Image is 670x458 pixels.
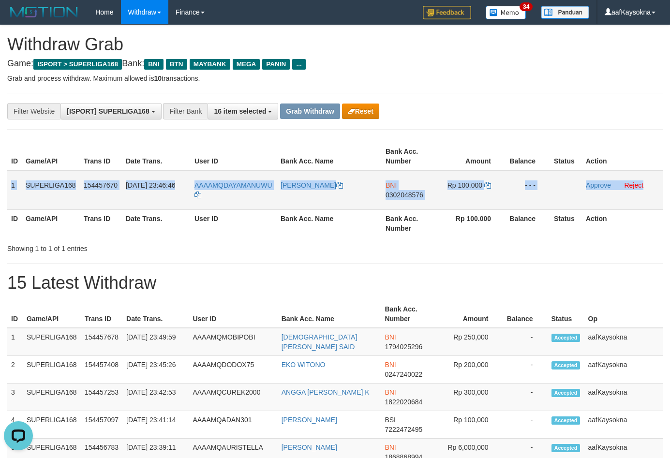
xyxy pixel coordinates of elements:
[447,181,482,189] span: Rp 100.000
[23,356,81,384] td: SUPERLIGA168
[7,170,22,210] td: 1
[281,181,343,189] a: [PERSON_NAME]
[4,4,33,33] button: Open LiveChat chat widget
[22,209,80,237] th: Game/API
[23,300,81,328] th: Game/API
[7,328,23,356] td: 1
[503,384,548,411] td: -
[503,411,548,439] td: -
[7,59,663,69] h4: Game: Bank:
[81,328,122,356] td: 154457678
[551,416,581,425] span: Accepted
[80,209,122,237] th: Trans ID
[624,181,643,189] a: Reject
[278,300,381,328] th: Bank Acc. Name
[7,300,23,328] th: ID
[122,209,191,237] th: Date Trans.
[385,426,422,433] span: Copy 7222472495 to clipboard
[503,328,548,356] td: -
[550,143,582,170] th: Status
[437,356,503,384] td: Rp 200,000
[7,384,23,411] td: 3
[214,107,266,115] span: 16 item selected
[80,143,122,170] th: Trans ID
[486,6,526,19] img: Button%20Memo.svg
[166,59,187,70] span: BTN
[437,328,503,356] td: Rp 250,000
[423,6,471,19] img: Feedback.jpg
[520,2,533,11] span: 34
[506,209,550,237] th: Balance
[385,333,396,341] span: BNI
[584,384,663,411] td: aafKaysokna
[282,333,357,351] a: [DEMOGRAPHIC_DATA][PERSON_NAME] SAID
[154,74,162,82] strong: 10
[342,103,379,119] button: Reset
[385,398,422,406] span: Copy 1822020684 to clipboard
[548,300,584,328] th: Status
[81,384,122,411] td: 154457253
[277,143,382,170] th: Bank Acc. Name
[541,6,589,19] img: panduan.png
[7,356,23,384] td: 2
[385,343,422,351] span: Copy 1794025296 to clipboard
[60,103,161,119] button: [ISPORT] SUPERLIGA168
[7,74,663,83] p: Grab and process withdraw. Maximum allowed is transactions.
[163,103,208,119] div: Filter Bank
[382,209,438,237] th: Bank Acc. Number
[282,388,370,396] a: ANGGA [PERSON_NAME] K
[584,300,663,328] th: Op
[122,143,191,170] th: Date Trans.
[122,411,189,439] td: [DATE] 23:41:14
[282,443,337,451] a: [PERSON_NAME]
[282,361,326,369] a: EKO WITONO
[33,59,122,70] span: ISPORT > SUPERLIGA168
[584,356,663,384] td: aafKaysokna
[292,59,305,70] span: ...
[584,411,663,439] td: aafKaysokna
[191,209,277,237] th: User ID
[551,389,581,397] span: Accepted
[67,107,149,115] span: [ISPORT] SUPERLIGA168
[551,444,581,452] span: Accepted
[385,416,396,424] span: BSI
[189,328,277,356] td: AAAAMQMOBIPOBI
[208,103,278,119] button: 16 item selected
[438,143,506,170] th: Amount
[437,411,503,439] td: Rp 100,000
[437,384,503,411] td: Rp 300,000
[7,143,22,170] th: ID
[122,356,189,384] td: [DATE] 23:45:26
[194,181,272,199] a: AAAAMQDAYAMANUWU
[81,411,122,439] td: 154457097
[22,143,80,170] th: Game/API
[381,300,437,328] th: Bank Acc. Number
[7,35,663,54] h1: Withdraw Grab
[122,300,189,328] th: Date Trans.
[503,300,548,328] th: Balance
[385,370,422,378] span: Copy 0247240022 to clipboard
[22,170,80,210] td: SUPERLIGA168
[506,143,550,170] th: Balance
[81,356,122,384] td: 154457408
[282,416,337,424] a: [PERSON_NAME]
[84,181,118,189] span: 154457670
[189,411,277,439] td: AAAAMQADAN301
[7,240,272,253] div: Showing 1 to 1 of 1 entries
[385,361,396,369] span: BNI
[386,191,423,199] span: Copy 0302048576 to clipboard
[582,143,663,170] th: Action
[582,209,663,237] th: Action
[81,300,122,328] th: Trans ID
[280,103,340,119] button: Grab Withdraw
[126,181,175,189] span: [DATE] 23:46:46
[23,328,81,356] td: SUPERLIGA168
[385,388,396,396] span: BNI
[438,209,506,237] th: Rp 100.000
[551,334,581,342] span: Accepted
[586,181,611,189] a: Approve
[484,181,491,189] a: Copy 100000 to clipboard
[233,59,260,70] span: MEGA
[584,328,663,356] td: aafKaysokna
[7,209,22,237] th: ID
